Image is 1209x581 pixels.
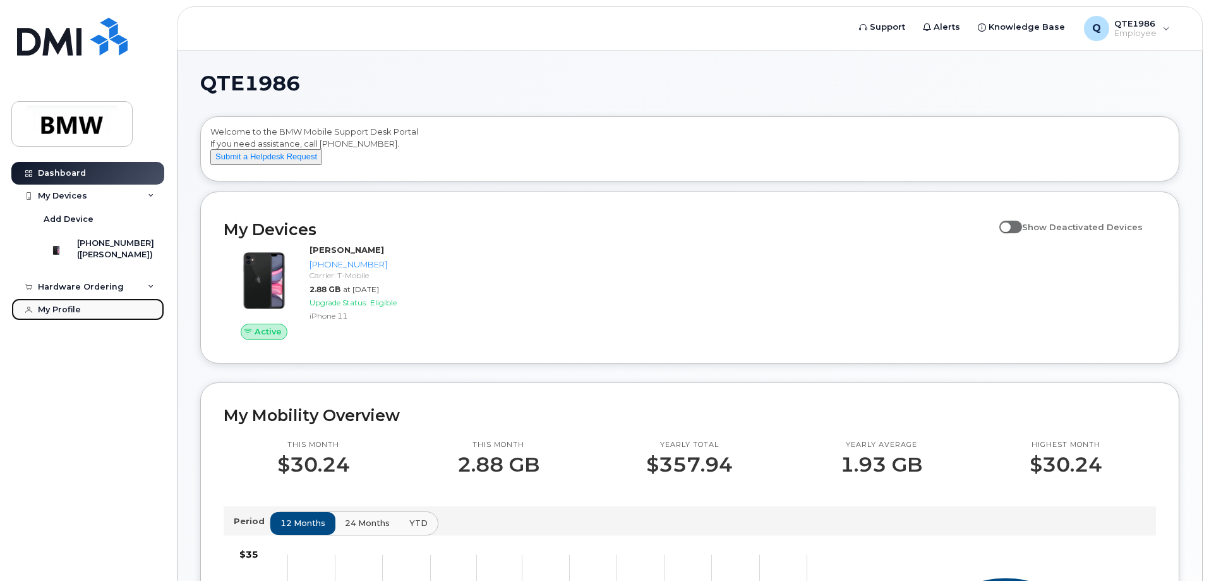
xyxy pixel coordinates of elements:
p: 1.93 GB [840,453,922,476]
span: 24 months [345,517,390,529]
input: Show Deactivated Devices [999,215,1009,225]
span: QTE1986 [200,74,300,93]
p: 2.88 GB [457,453,539,476]
p: $30.24 [1030,453,1102,476]
iframe: Messenger Launcher [1154,526,1200,572]
h2: My Devices [224,220,993,239]
span: Eligible [370,298,397,307]
p: $357.94 [646,453,733,476]
span: 2.88 GB [310,284,340,294]
div: [PHONE_NUMBER] [310,259,440,271]
div: Welcome to the BMW Mobile Support Desk Portal If you need assistance, call [PHONE_NUMBER]. [210,126,1169,176]
a: Active[PERSON_NAME][PHONE_NUMBER]Carrier: T-Mobile2.88 GBat [DATE]Upgrade Status:EligibleiPhone 11 [224,244,445,340]
div: Carrier: T-Mobile [310,270,440,281]
span: at [DATE] [343,284,379,294]
img: iPhone_11.jpg [234,250,294,311]
a: Submit a Helpdesk Request [210,151,322,161]
p: $30.24 [277,453,350,476]
h2: My Mobility Overview [224,406,1156,425]
p: Highest month [1030,440,1102,450]
div: iPhone 11 [310,310,440,321]
p: This month [277,440,350,450]
p: Yearly total [646,440,733,450]
button: Submit a Helpdesk Request [210,149,322,165]
span: Upgrade Status: [310,298,368,307]
p: This month [457,440,539,450]
tspan: $35 [239,549,258,560]
span: Show Deactivated Devices [1022,222,1143,232]
strong: [PERSON_NAME] [310,245,384,255]
span: YTD [409,517,428,529]
span: Active [255,326,282,338]
p: Period [234,515,270,527]
p: Yearly average [840,440,922,450]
